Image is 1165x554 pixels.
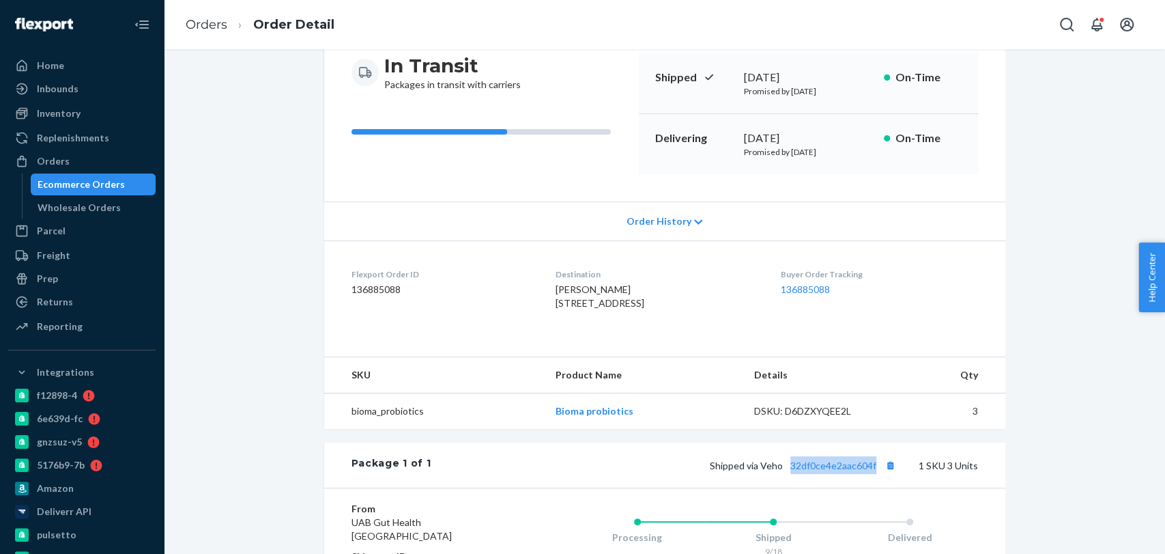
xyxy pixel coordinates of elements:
div: 5176b9-7b [37,458,85,472]
a: Wholesale Orders [31,197,156,219]
h3: In Transit [384,53,521,78]
div: Wholesale Orders [38,201,121,214]
a: Replenishments [8,127,156,149]
button: Open notifications [1083,11,1110,38]
a: Reporting [8,316,156,337]
button: Help Center [1138,243,1165,312]
a: Bioma probiotics [556,405,633,417]
dt: From [351,502,515,516]
p: Delivering [655,130,733,146]
a: Order Detail [253,17,334,32]
div: Deliverr API [37,505,91,518]
a: Freight [8,245,156,266]
span: Shipped via Veho [710,460,900,471]
div: Parcel [37,224,66,238]
dt: Flexport Order ID [351,268,534,280]
div: Packages in transit with carriers [384,53,521,92]
a: Home [8,55,156,77]
a: Inventory [8,102,156,124]
th: SKU [324,357,545,393]
a: Ecommerce Orders [31,174,156,195]
a: f12898-4 [8,385,156,406]
a: Parcel [8,220,156,242]
div: Delivered [842,531,978,544]
a: 136885088 [781,283,830,295]
div: Inventory [37,107,81,120]
dd: 136885088 [351,283,534,296]
div: [DATE] [744,130,873,146]
div: Shipped [705,531,842,544]
th: Details [743,357,893,393]
div: gnzsuz-v5 [37,435,82,449]
a: gnzsuz-v5 [8,431,156,453]
dt: Buyer Order Tracking [781,268,977,280]
td: 3 [893,393,1005,430]
span: [PERSON_NAME] [STREET_ADDRESS] [556,283,644,309]
div: f12898-4 [37,389,77,402]
button: Close Navigation [128,11,156,38]
a: 5176b9-7b [8,454,156,476]
ol: breadcrumbs [175,5,345,45]
button: Open Search Box [1053,11,1080,38]
span: UAB Gut Health [GEOGRAPHIC_DATA] [351,516,452,542]
th: Qty [893,357,1005,393]
button: Integrations [8,361,156,383]
div: [DATE] [744,70,873,85]
div: Freight [37,249,70,262]
p: On-Time [895,130,962,146]
dt: Destination [556,268,759,280]
div: Integrations [37,365,94,379]
div: Home [37,59,64,72]
button: Copy tracking number [882,456,900,474]
th: Product Name [545,357,743,393]
div: Ecommerce Orders [38,178,125,191]
span: Order History [626,214,691,228]
a: Amazon [8,477,156,499]
a: pulsetto [8,524,156,546]
p: Promised by [DATE] [744,85,873,97]
p: Shipped [655,70,733,85]
a: Deliverr API [8,501,156,523]
div: Package 1 of 1 [351,456,431,474]
a: 32df0ce4e2aac604f [790,460,876,471]
div: pulsetto [37,528,76,542]
div: Orders [37,154,70,168]
td: bioma_probiotics [324,393,545,430]
div: 6e639d-fc [37,412,83,426]
div: DSKU: D6DZXYQEE2L [754,404,882,418]
div: Returns [37,295,73,309]
a: 6e639d-fc [8,408,156,430]
p: Promised by [DATE] [744,146,873,158]
div: 1 SKU 3 Units [431,456,977,474]
div: Processing [569,531,706,544]
button: Open account menu [1113,11,1140,38]
img: Flexport logo [15,18,73,31]
div: Amazon [37,482,74,495]
div: Prep [37,272,58,286]
a: Prep [8,268,156,290]
div: Replenishments [37,131,109,145]
a: Returns [8,291,156,313]
a: Inbounds [8,78,156,100]
a: Orders [8,150,156,172]
div: Reporting [37,320,83,333]
div: Inbounds [37,82,78,96]
p: On-Time [895,70,962,85]
a: Orders [186,17,227,32]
